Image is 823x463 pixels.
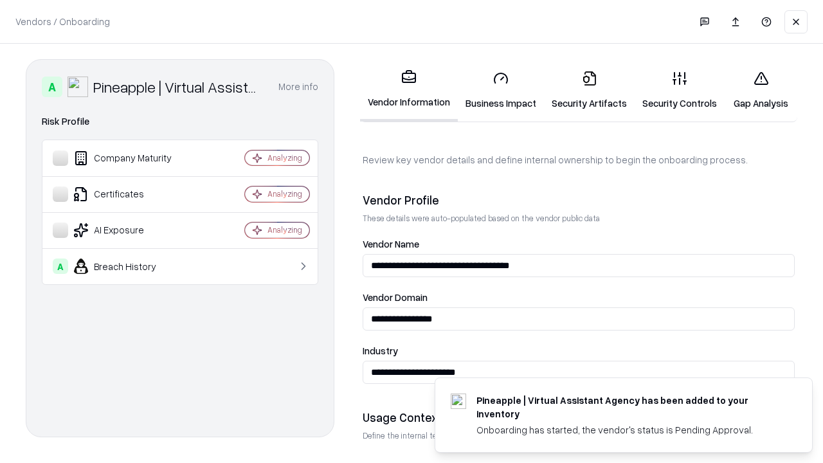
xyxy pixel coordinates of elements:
button: More info [278,75,318,98]
p: Vendors / Onboarding [15,15,110,28]
div: A [42,77,62,97]
p: Define the internal team and reason for using this vendor. This helps assess business relevance a... [363,430,795,441]
a: Gap Analysis [725,60,797,120]
div: Certificates [53,186,206,202]
div: Risk Profile [42,114,318,129]
div: Analyzing [267,224,302,235]
a: Business Impact [458,60,544,120]
label: Industry [363,346,795,356]
div: Analyzing [267,152,302,163]
label: Vendor Name [363,239,795,249]
a: Security Artifacts [544,60,635,120]
img: trypineapple.com [451,394,466,409]
p: Review key vendor details and define internal ownership to begin the onboarding process. [363,153,795,167]
div: Onboarding has started, the vendor's status is Pending Approval. [476,423,781,437]
div: AI Exposure [53,222,206,238]
div: Pineapple | Virtual Assistant Agency has been added to your inventory [476,394,781,421]
img: Pineapple | Virtual Assistant Agency [68,77,88,97]
p: These details were auto-populated based on the vendor public data [363,213,795,224]
div: Pineapple | Virtual Assistant Agency [93,77,263,97]
div: Usage Context [363,410,795,425]
div: Vendor Profile [363,192,795,208]
div: Company Maturity [53,150,206,166]
a: Vendor Information [360,59,458,122]
div: Breach History [53,259,206,274]
div: A [53,259,68,274]
label: Vendor Domain [363,293,795,302]
a: Security Controls [635,60,725,120]
div: Analyzing [267,188,302,199]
